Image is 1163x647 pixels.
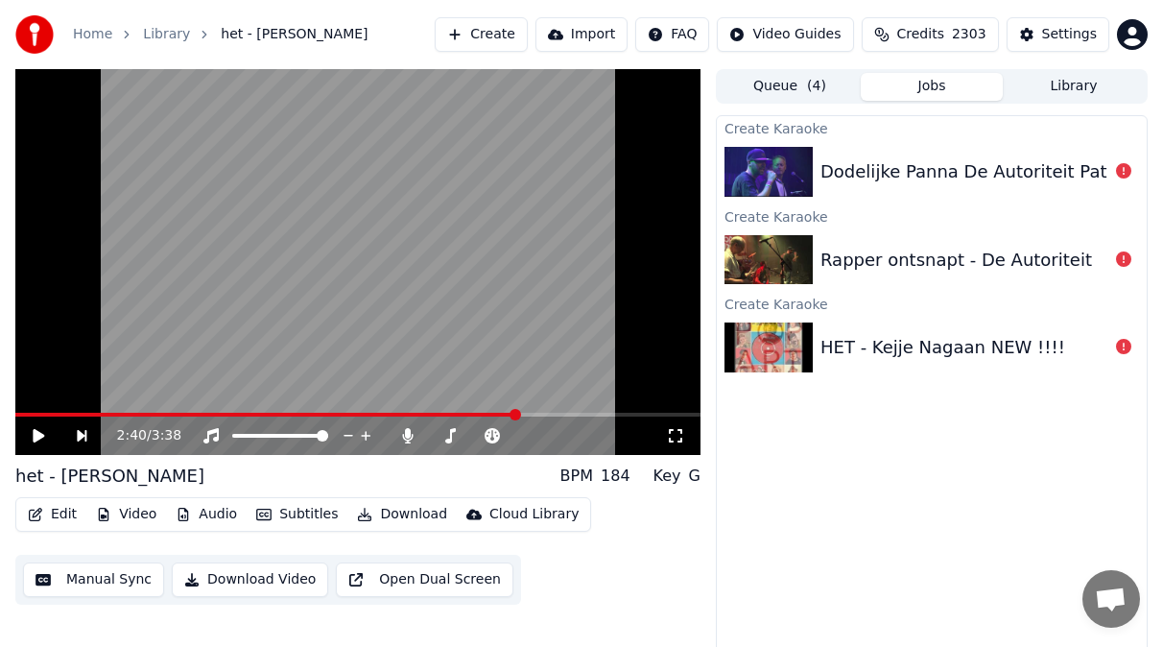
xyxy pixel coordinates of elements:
[897,25,944,44] span: Credits
[560,465,593,488] div: BPM
[807,77,826,96] span: ( 4 )
[717,116,1147,139] div: Create Karaoke
[117,426,163,445] div: /
[117,426,147,445] span: 2:40
[1042,25,1097,44] div: Settings
[653,465,681,488] div: Key
[221,25,368,44] span: het - [PERSON_NAME]
[152,426,181,445] span: 3:38
[862,17,999,52] button: Credits2303
[635,17,709,52] button: FAQ
[717,204,1147,228] div: Create Karaoke
[143,25,190,44] a: Library
[249,501,345,528] button: Subtitles
[349,501,455,528] button: Download
[719,73,861,101] button: Queue
[15,463,204,490] div: het - [PERSON_NAME]
[1007,17,1109,52] button: Settings
[820,158,1163,185] div: Dodelijke Panna De Autoriteit Patronaat
[717,292,1147,315] div: Create Karaoke
[601,465,630,488] div: 184
[15,15,54,54] img: youka
[73,25,368,44] nav: breadcrumb
[73,25,112,44] a: Home
[20,501,84,528] button: Edit
[435,17,528,52] button: Create
[535,17,628,52] button: Import
[820,334,1065,361] div: HET - Kejje Nagaan NEW !!!!
[689,465,700,488] div: G
[88,501,164,528] button: Video
[172,563,328,597] button: Download Video
[23,563,164,597] button: Manual Sync
[489,505,579,524] div: Cloud Library
[861,73,1003,101] button: Jobs
[820,247,1092,274] div: Rapper ontsnapt - De Autoriteit
[717,17,853,52] button: Video Guides
[1082,570,1140,628] a: Open de chat
[168,501,245,528] button: Audio
[336,563,513,597] button: Open Dual Screen
[1003,73,1145,101] button: Library
[952,25,986,44] span: 2303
